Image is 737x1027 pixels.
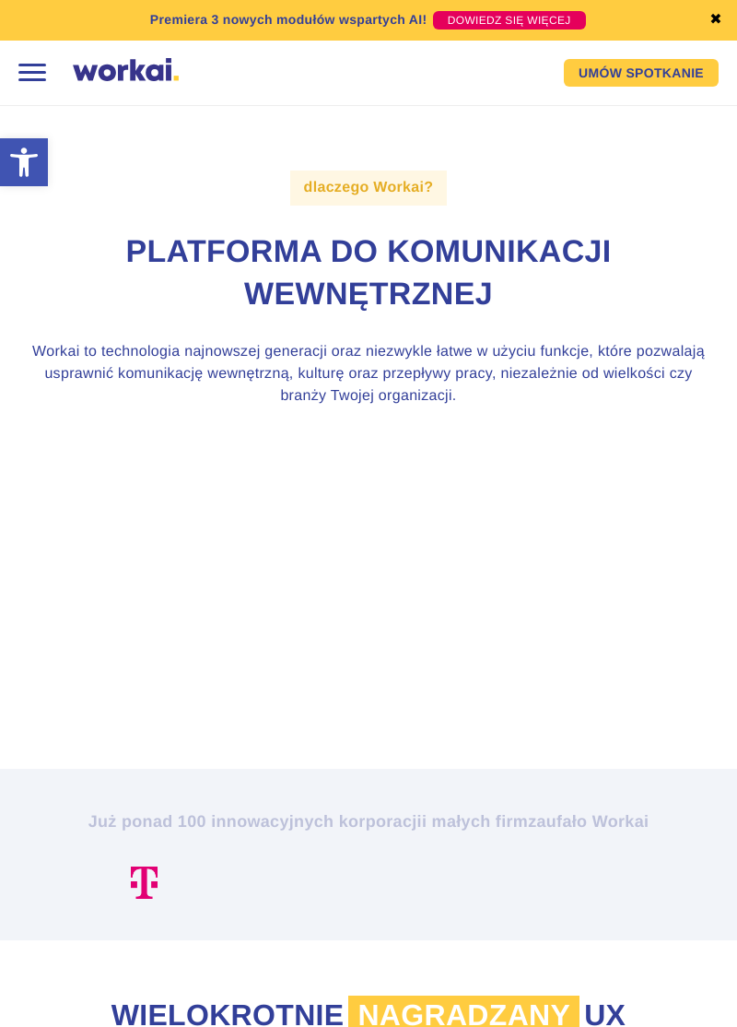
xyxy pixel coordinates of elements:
a: DOWIEDZ SIĘ WIĘCEJ [433,11,586,30]
label: dlaczego Workai? [290,171,448,206]
a: UMÓW SPOTKANIE [564,59,719,87]
i: i małych firm [422,812,528,831]
p: Premiera 3 nowych modułów wspartych AI! [150,10,427,30]
a: ✖ [709,13,722,28]
h1: Platforma do komunikacji wewnętrznej [25,231,713,316]
h2: Już ponad 100 innowacyjnych korporacji zaufało Workai [25,810,713,832]
h3: Workai to technologia najnowszej generacji oraz niezwykle łatwe w użyciu funkcje, które pozwalają... [25,341,713,407]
